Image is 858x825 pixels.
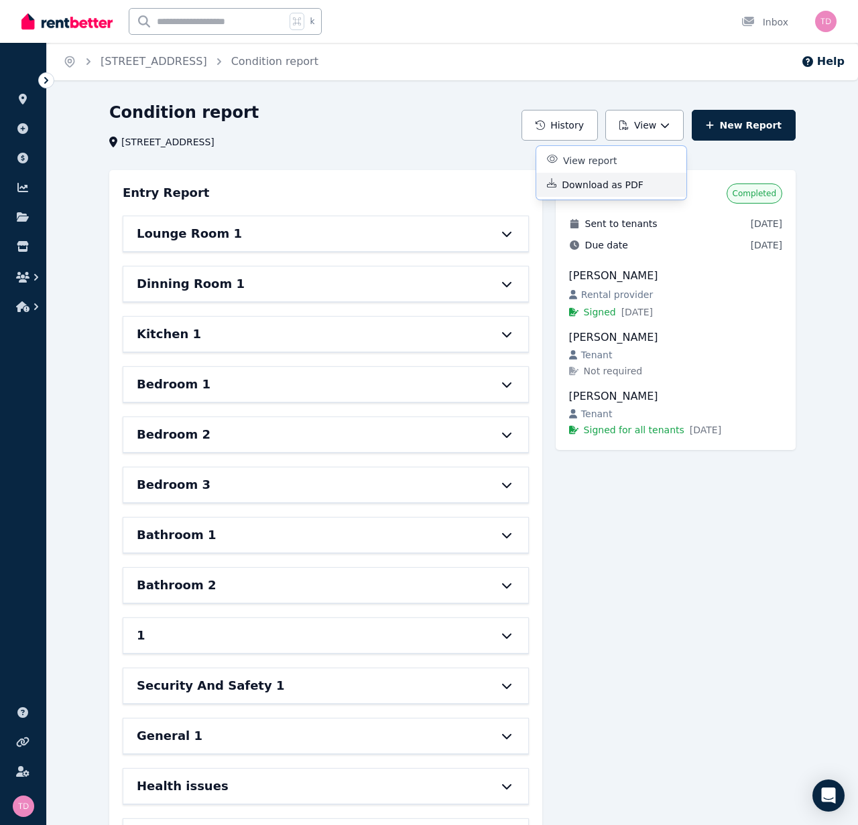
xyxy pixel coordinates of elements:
[123,183,209,202] h3: Entry Report
[47,43,334,80] nav: Breadcrumb
[21,11,113,31] img: RentBetter
[751,238,782,252] span: [DATE]
[101,55,207,68] a: [STREET_ADDRESS]
[581,348,613,362] span: Tenant
[690,423,721,437] span: [DATE]
[563,154,627,167] p: View report
[137,727,202,745] h6: General 1
[137,425,210,444] h6: Bedroom 2
[310,16,314,27] span: k
[569,388,782,404] div: [PERSON_NAME]
[137,375,210,394] h6: Bedroom 1
[569,329,782,346] div: [PERSON_NAME]
[815,11,837,32] img: Tom Dudek
[137,275,245,293] h6: Dinning Room 1
[137,676,284,695] h6: Security And Safety 1
[137,576,216,595] h6: Bathroom 2
[801,54,845,70] button: Help
[581,407,613,421] span: Tenant
[751,217,782,230] span: [DATE]
[741,15,788,29] div: Inbox
[585,217,658,230] span: Sent to tenants
[585,238,628,252] span: Due date
[109,102,259,123] h1: Condition report
[137,626,145,645] h6: 1
[137,475,210,494] h6: Bedroom 3
[137,526,216,544] h6: Bathroom 1
[584,305,616,319] span: Signed
[137,224,242,243] h6: Lounge Room 1
[584,423,684,437] span: Signed for all tenants
[231,55,318,68] a: Condition report
[621,305,653,319] span: [DATE]
[605,110,684,141] button: View
[812,779,845,812] div: Open Intercom Messenger
[13,796,34,817] img: Tom Dudek
[536,146,686,200] div: View
[121,135,214,149] span: [STREET_ADDRESS]
[569,268,782,284] div: [PERSON_NAME]
[584,364,643,378] span: Not required
[137,325,201,344] h6: Kitchen 1
[733,188,776,199] span: Completed
[562,178,654,192] p: Download as PDF
[137,777,229,796] h6: Health issues
[692,110,796,141] a: New Report
[581,288,653,301] span: Rental provider
[522,110,598,141] button: History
